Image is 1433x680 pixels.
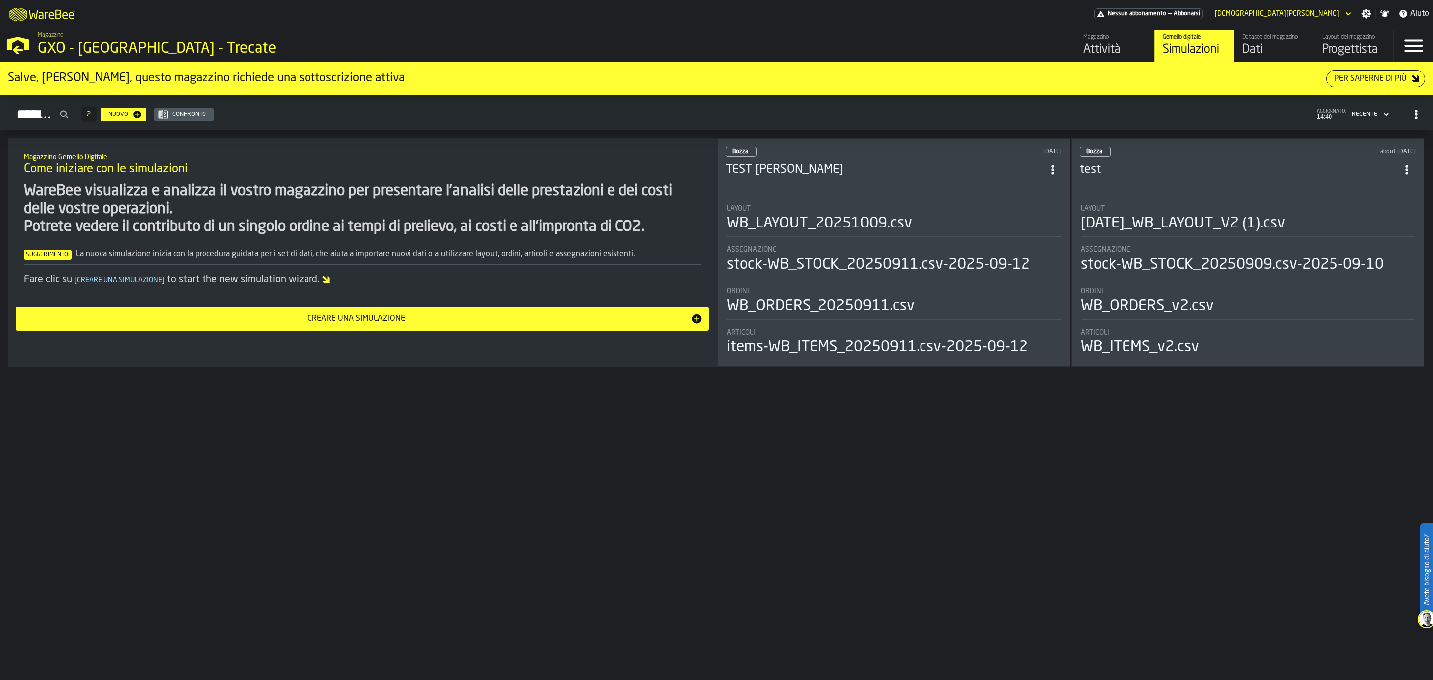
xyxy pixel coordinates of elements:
[1317,114,1346,121] span: 14:40
[727,215,912,232] div: WB_LAYOUT_20251009.csv
[104,111,132,118] div: Nuovo
[1394,8,1433,20] label: button-toggle-Aiuto
[727,205,1061,213] div: Title
[727,205,1061,237] div: stat-Layout
[1081,246,1415,254] div: Title
[717,138,1070,367] div: ItemListCard-DashboardItemContainer
[1081,205,1105,213] span: Layout
[1081,205,1415,213] div: Title
[1264,148,1416,155] div: Updated: 10/09/2025, 09:49:01 Created: 30/07/2025, 08:48:12
[727,287,749,295] span: Ordini
[727,246,1061,254] div: Title
[8,70,1326,86] div: Salve, [PERSON_NAME], questo magazzino richiede una sottoscrizione attiva
[87,111,91,118] span: 2
[1081,246,1130,254] span: Assegnazione
[24,273,701,287] div: Fare clic su to start the new simulation wizard.
[727,329,1061,356] div: stat-Articoli
[1211,8,1353,20] div: DropdownMenuValue-Matteo Cultrera
[1322,42,1385,58] div: Progettista
[1081,287,1415,320] div: stat-Ordini
[24,151,701,161] h2: Sub Title
[1163,34,1226,41] div: Gemello digitale
[727,329,755,337] span: Articoli
[72,277,167,284] span: Creare una simulazione
[1075,30,1154,62] a: link-to-/wh/i/7274009e-5361-4e21-8e36-7045ee840609/feed/
[727,339,1028,356] div: items-WB_ITEMS_20250911.csv-2025-09-12
[1352,111,1377,118] div: DropdownMenuValue-4
[74,277,77,284] span: [
[22,313,691,325] div: Creare una simulazione
[1081,297,1214,315] div: WB_ORDERS_v2.csv
[1108,10,1166,17] span: Nessun abbonamento
[1168,10,1172,17] span: —
[1081,329,1109,337] span: Articoli
[1081,205,1415,237] div: stat-Layout
[727,287,1061,295] div: Title
[1081,287,1415,295] div: Title
[162,277,165,284] span: ]
[1081,329,1415,337] div: Title
[1410,8,1429,20] span: Aiuto
[1094,8,1203,19] div: Abbonamento al menu
[1357,9,1375,19] label: button-toggle-Impostazioni
[1081,246,1415,278] div: stat-Assegnazione
[1331,73,1411,85] div: Per saperne di più
[726,147,757,157] div: status-0 2
[1080,162,1398,178] h3: test
[24,250,72,260] span: Suggerimento:
[1081,329,1415,356] div: stat-Articoli
[1154,30,1234,62] a: link-to-/wh/i/7274009e-5361-4e21-8e36-7045ee840609/simulations
[732,149,748,155] span: Bozza
[1083,42,1146,58] div: Attività
[1421,524,1432,615] label: Avete bisogno di aiuto?
[1234,30,1314,62] a: link-to-/wh/i/7274009e-5361-4e21-8e36-7045ee840609/data
[1394,30,1433,62] label: button-toggle-Menu
[1080,147,1111,157] div: status-0 2
[1081,215,1285,232] div: [DATE]_WB_LAYOUT_V2 (1).csv
[168,111,210,118] div: Confronto
[727,287,1061,320] div: stat-Ordini
[726,195,1062,358] section: card-SimulationDashboardCard-draft
[726,162,1044,178] div: TEST MATTEO
[1317,109,1346,114] span: aggiornato:
[1326,70,1425,87] button: button-Per saperne di più
[24,248,701,260] div: La nuova simulazione inizia con la procedura guidata per i set di dati, che aiuta a importare nuo...
[154,108,214,121] button: button-Confronto
[24,161,188,177] span: Come iniziare con le simulazioni
[1080,195,1416,358] section: card-SimulationDashboardCard-draft
[727,297,915,315] div: WB_ORDERS_20250911.csv
[727,246,1061,278] div: stat-Assegnazione
[77,107,101,122] div: ButtonLoadMore-Per saperne di più-Precedente-Primo-Ultimo
[1314,30,1393,62] a: link-to-/wh/i/7274009e-5361-4e21-8e36-7045ee840609/designer
[1215,10,1339,18] div: DropdownMenuValue-Matteo Cultrera
[1322,34,1385,41] div: Layout del magazzino
[38,32,63,39] span: Magazzino
[727,246,777,254] span: Assegnazione
[1081,256,1384,274] div: stock-WB_STOCK_20250909.csv-2025-09-10
[726,162,1044,178] h3: TEST [PERSON_NAME]
[727,256,1030,274] div: stock-WB_STOCK_20250911.csv-2025-09-12
[16,307,709,331] button: button-Creare una simulazione
[727,205,751,213] span: Layout
[38,40,307,58] div: GXO - [GEOGRAPHIC_DATA] - Trecate
[1071,138,1424,367] div: ItemListCard-DashboardItemContainer
[1376,9,1394,19] label: button-toggle-Notifiche
[101,108,146,121] button: button-Nuovo
[24,182,701,236] div: WareBee visualizza e analizza il vostro magazzino per presentare l'analisi delle prestazioni e de...
[1086,149,1102,155] span: Bozza
[911,148,1062,155] div: Updated: 09/10/2025, 12:43:32 Created: 11/09/2025, 14:49:48
[727,329,1061,337] div: Title
[1242,34,1306,41] div: Dataset del magazzino
[1174,10,1200,17] span: Abbonarsi
[1242,42,1306,58] div: Dati
[1083,34,1146,41] div: Magazzino
[1094,8,1203,19] a: link-to-/wh/i/7274009e-5361-4e21-8e36-7045ee840609/pricing/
